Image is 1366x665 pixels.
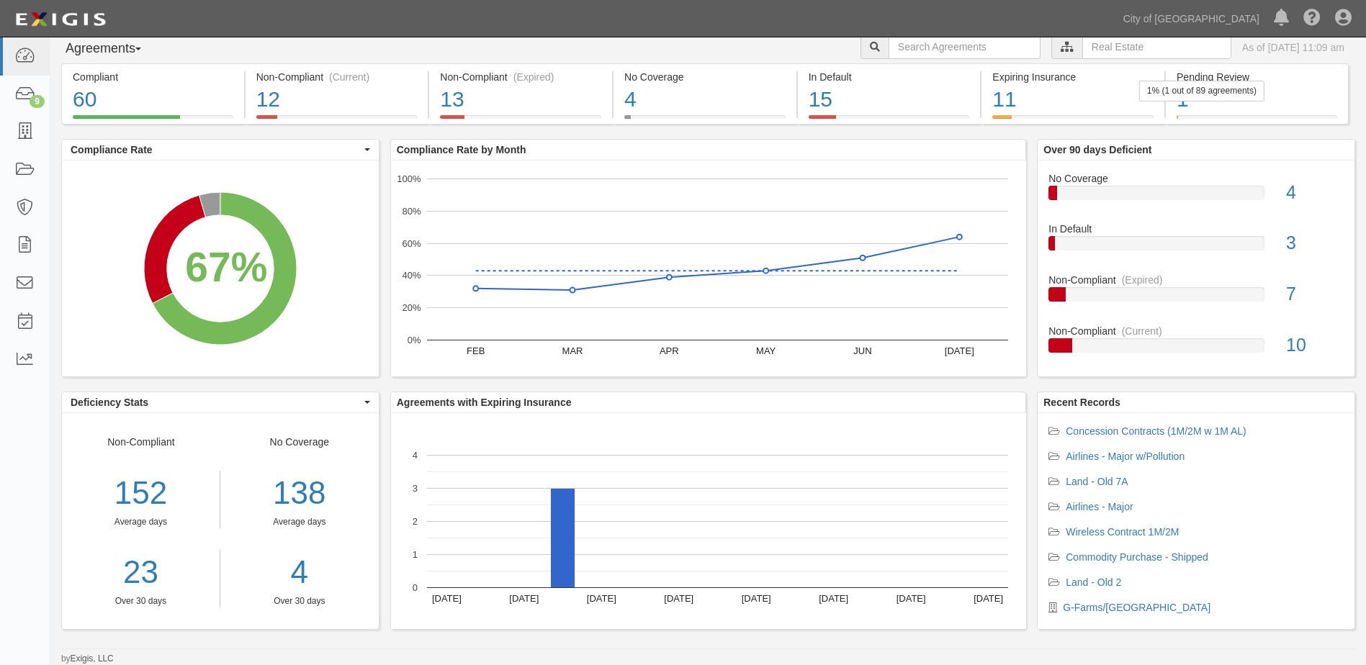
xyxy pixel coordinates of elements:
div: 13 [440,84,601,115]
b: Over 90 days Deficient [1043,144,1151,155]
div: (Expired) [1122,273,1163,287]
div: No Coverage [1038,171,1354,186]
div: 1% (1 out of 89 agreements) [1139,81,1264,101]
a: 23 [62,550,220,595]
a: Non-Compliant(Expired)13 [429,115,612,127]
div: (Expired) [513,70,554,84]
i: Help Center - Complianz [1303,10,1321,27]
div: 60 [73,84,233,115]
text: 0% [407,335,421,345]
svg: A chart. [391,160,1026,376]
button: Agreements [61,35,169,63]
div: 9 [30,95,45,108]
div: 10 [1275,332,1354,358]
text: [DATE] [896,593,925,604]
span: Deficiency Stats [71,395,361,410]
div: Compliant [73,70,233,84]
svg: A chart. [62,160,379,376]
div: Average days [231,516,368,528]
div: (Current) [1122,324,1162,338]
div: Non-Compliant [62,435,220,607]
div: No Coverage [220,435,379,607]
a: Compliant60 [61,115,244,127]
div: Non-Compliant (Expired) [440,70,601,84]
text: MAY [756,345,776,356]
div: 4 [1275,180,1354,206]
a: Land - Old 2 [1066,576,1121,588]
div: 138 [231,471,368,516]
div: In Default [809,70,970,84]
a: No Coverage4 [614,115,796,127]
svg: A chart. [391,413,1026,629]
text: 80% [402,206,421,217]
b: Compliance Rate by Month [397,144,526,155]
text: 1 [413,549,418,560]
text: APR [660,345,679,356]
text: 20% [402,302,421,313]
div: Pending Review [1177,70,1337,84]
div: Expiring Insurance [992,70,1154,84]
a: City of [GEOGRAPHIC_DATA] [1116,4,1267,33]
img: logo-5460c22ac91f19d4615b14bd174203de0afe785f0fc80cf4dbbc73dc1793850b.png [11,6,110,32]
div: 7 [1275,281,1354,307]
small: by [61,653,114,665]
b: Recent Records [1043,397,1120,408]
button: Deficiency Stats [62,392,379,412]
a: G-Farms/[GEOGRAPHIC_DATA] [1063,602,1210,613]
a: Airlines - Major w/Pollution [1066,451,1185,462]
a: Wireless Contract 1M/2M [1066,526,1179,538]
div: 11 [992,84,1154,115]
div: Non-Compliant [1038,324,1354,338]
div: Average days [62,516,220,528]
a: Commodity Purchase - Shipped [1066,551,1208,563]
div: 12 [256,84,418,115]
text: [DATE] [664,593,693,604]
button: Compliance Rate [62,140,379,160]
div: Non-Compliant (Current) [256,70,418,84]
input: Search Agreements [889,35,1041,59]
text: [DATE] [974,593,1003,604]
text: [DATE] [432,593,462,604]
a: Land - Old 7A [1066,476,1128,487]
div: Over 30 days [231,595,368,607]
div: 3 [1275,230,1354,256]
a: No Coverage4 [1048,171,1344,222]
b: Agreements with Expiring Insurance [397,397,572,408]
a: Airlines - Major [1066,501,1133,512]
div: 15 [809,84,970,115]
div: As of [DATE] 11:09 am [1242,40,1344,55]
text: [DATE] [587,593,616,604]
text: [DATE] [509,593,539,604]
div: 152 [62,471,220,516]
div: Non-Compliant [1038,273,1354,287]
a: 4 [231,550,368,595]
text: 60% [402,237,421,248]
text: 100% [397,173,421,184]
text: 3 [413,483,418,494]
div: Over 30 days [62,595,220,607]
span: Compliance Rate [71,142,361,157]
a: In Default15 [798,115,981,127]
a: Pending Review11% (1 out of 89 agreements) [1166,115,1349,127]
text: FEB [467,345,485,356]
div: No Coverage [624,70,786,84]
a: Expiring Insurance11 [981,115,1164,127]
div: In Default [1038,222,1354,236]
div: 4 [624,84,786,115]
a: In Default3 [1048,222,1344,273]
text: [DATE] [945,345,974,356]
input: Real Estate [1082,35,1231,59]
text: 40% [402,270,421,281]
text: JUN [853,345,871,356]
div: 67% [185,238,267,297]
a: Non-Compliant(Expired)7 [1048,273,1344,324]
text: [DATE] [819,593,848,604]
a: Non-Compliant(Current)12 [246,115,428,127]
a: Concession Contracts (1M/2M w 1M AL) [1066,425,1246,437]
text: [DATE] [742,593,771,604]
a: Exigis, LLC [71,653,114,664]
